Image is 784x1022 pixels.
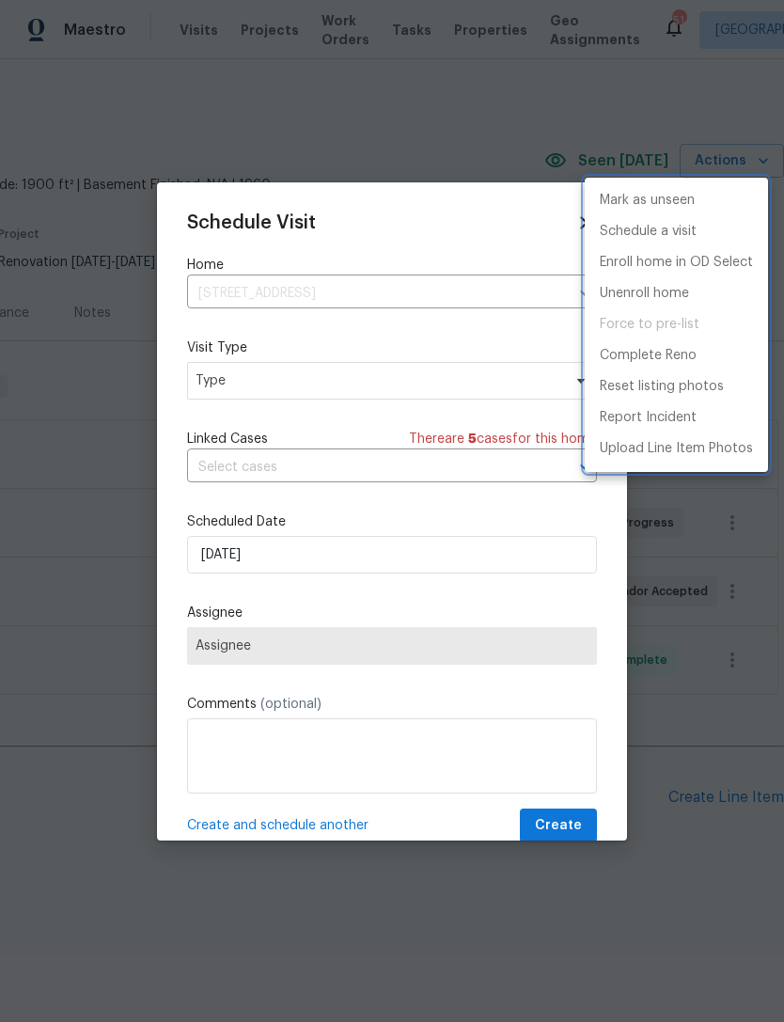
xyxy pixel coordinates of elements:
p: Report Incident [600,408,697,428]
p: Reset listing photos [600,377,724,397]
p: Enroll home in OD Select [600,253,753,273]
p: Schedule a visit [600,222,697,242]
span: Setup visit must be completed before moving home to pre-list [585,309,768,340]
p: Upload Line Item Photos [600,439,753,459]
p: Mark as unseen [600,191,695,211]
p: Complete Reno [600,346,697,366]
p: Unenroll home [600,284,689,304]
